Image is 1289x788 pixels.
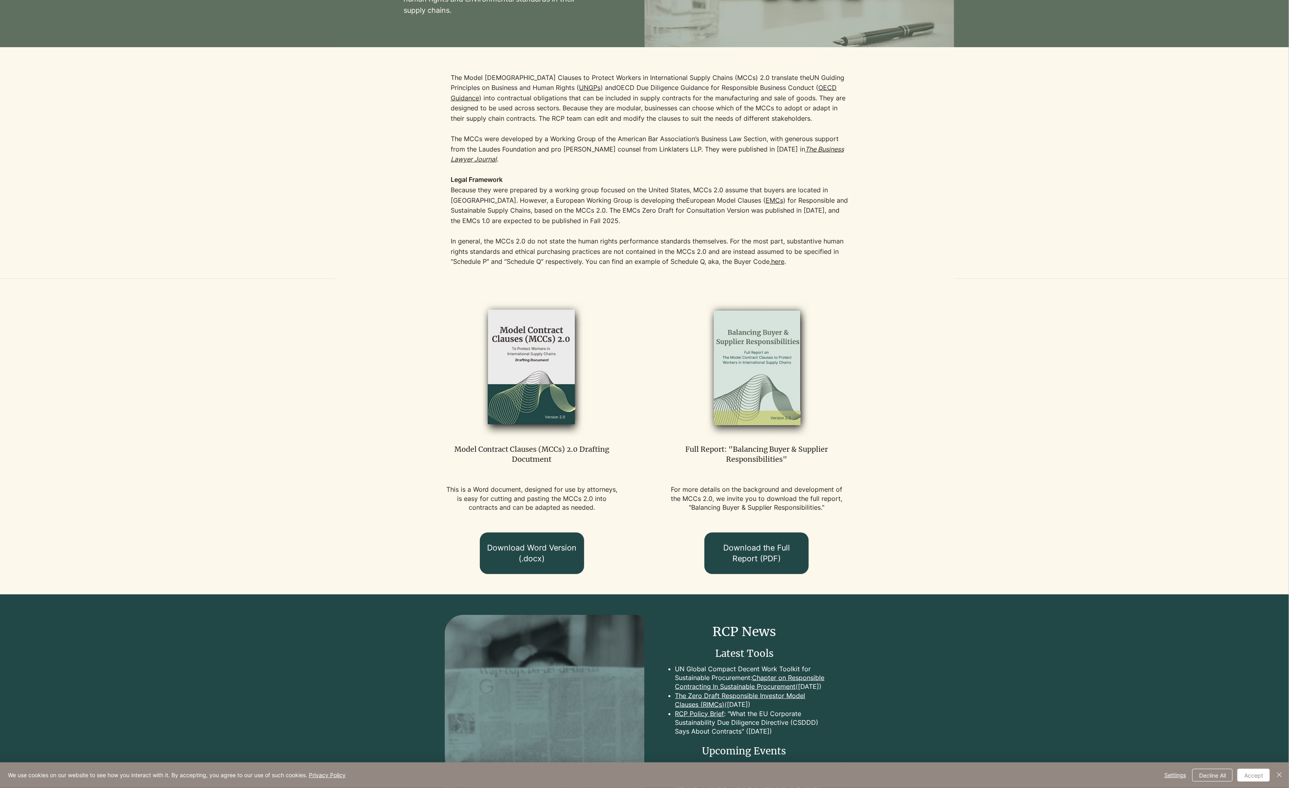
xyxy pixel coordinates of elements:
[675,692,806,708] a: The Zero Draft Responsible Investor Model Clauses (RIMCs)
[686,196,766,204] a: European Model Clauses (
[670,444,843,464] p: Full Report: "Balancing Buyer & Supplier Responsibilities"
[748,700,751,708] a: )
[675,674,825,690] a: Chapter on Responsible Contracting In Sustainable Procurement
[616,84,818,92] a: OECD Due Diligence Guidance for Responsible Business Conduct (
[766,196,783,204] a: EMCs
[1275,770,1284,780] img: Close
[1192,769,1233,782] button: Decline All
[1237,769,1270,782] button: Accept
[675,691,825,709] p: (
[8,772,346,779] span: We use cookies on our website to see how you interact with it. By accepting, you agree to our use...
[704,533,809,574] a: Download the Full Report (PDF)
[727,700,748,708] a: [DATE]
[1275,769,1284,782] button: Close
[451,176,503,184] span: Legal Framework
[664,623,825,641] h2: RCP News
[771,257,784,265] a: here
[451,236,850,267] p: In general, the MCCs 2.0 do not state the human rights performance standards themselves. For the ...
[480,533,584,574] a: Download Word Version (.docx)
[451,145,844,164] a: The Business Lawyer Journal
[451,73,850,124] p: The Model [DEMOGRAPHIC_DATA] Clauses to Protect Workers in International Supply Chains (MCCs) 2.0...
[487,543,577,565] span: Download Word Version (.docx)
[451,145,844,164] span: .
[451,185,850,236] p: Because they were prepared by a working group focused on the United States, MCCs 2.0 assume that ...
[451,84,837,102] a: OECD Guidance
[681,299,832,437] img: MCCs_full_report_edited.png
[445,444,619,464] p: Model Contract Clauses (MCCs) 2.0 Drafting Docutment
[664,647,825,660] h3: Latest Tools
[579,84,601,92] a: UNGPs
[712,543,802,565] span: Download the Full Report (PDF)
[456,299,608,437] img: MCCs_2_edited.png
[445,485,619,512] p: This is a Word document, designed for use by attorneys, is easy for cutting and pasting the MCCs ...
[451,134,850,165] p: ​The MCCs were developed by a Working Group of the American Bar Association’s Business Law Sectio...
[309,772,346,778] a: Privacy Policy
[1164,769,1186,781] span: Settings
[675,710,724,718] a: RCP Policy Brief
[670,485,843,512] p: For more details on the background and development of the MCCs 2.0, we invite you to download the...
[675,664,825,691] p: UN Global Compact Decent Work Toolkit for Sustainable Procurement: ([DATE])
[675,710,819,736] a: : "What the EU Corporate Sustainability Due Diligence Directive (CSDDD) Says About Contracts" ([D...
[664,744,825,758] h2: Upcoming Events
